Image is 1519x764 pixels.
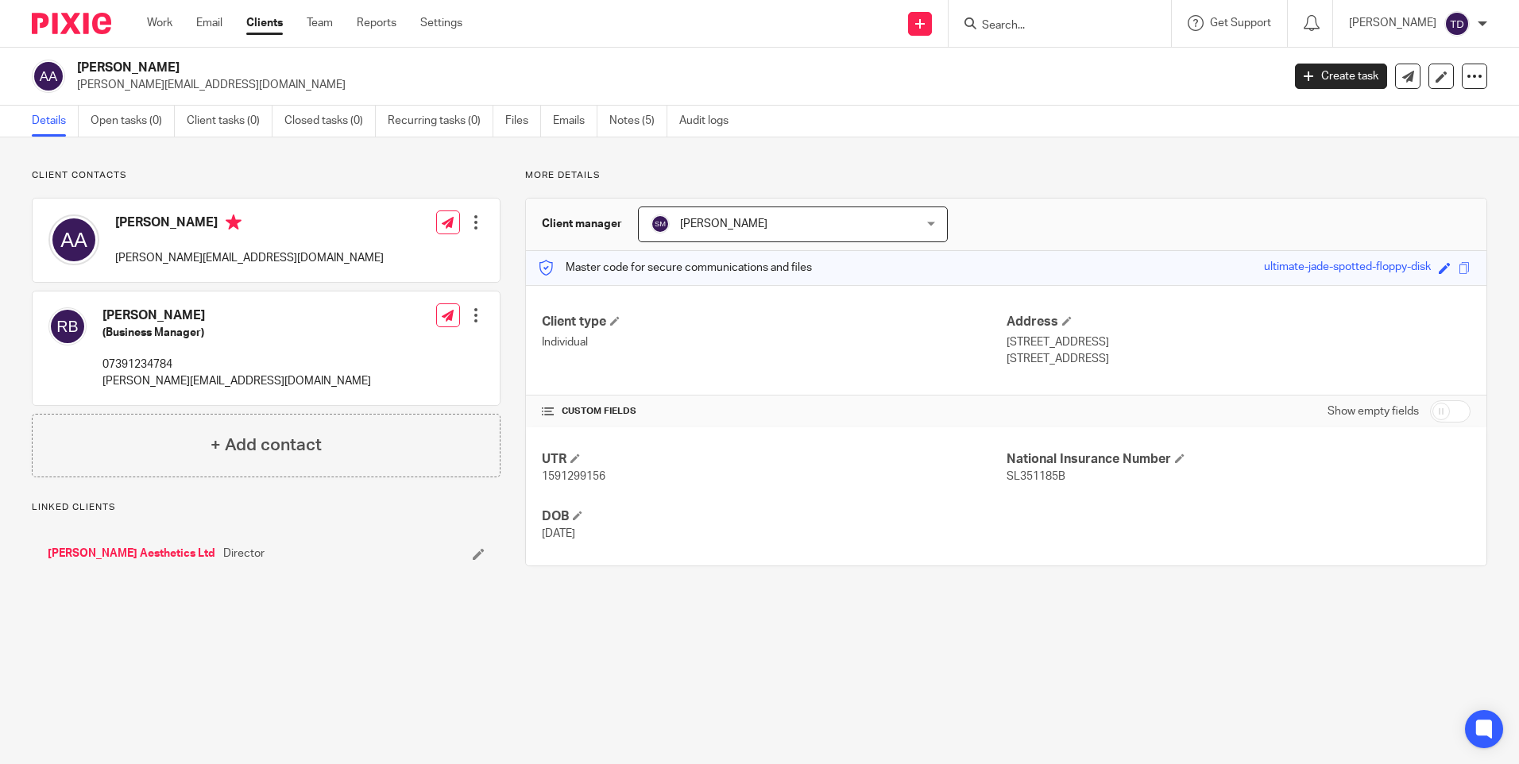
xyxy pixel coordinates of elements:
p: [PERSON_NAME][EMAIL_ADDRESS][DOMAIN_NAME] [115,250,384,266]
span: [PERSON_NAME] [680,218,767,230]
h4: [PERSON_NAME] [115,214,384,234]
a: Settings [420,15,462,31]
a: Recurring tasks (0) [388,106,493,137]
a: Open tasks (0) [91,106,175,137]
h4: [PERSON_NAME] [102,307,371,324]
img: svg%3E [651,214,670,233]
h4: National Insurance Number [1007,451,1471,468]
h4: Client type [542,314,1006,330]
p: [PERSON_NAME] [1349,15,1436,31]
h4: + Add contact [211,433,322,457]
a: Reports [357,15,396,31]
img: svg%3E [48,214,99,265]
p: Linked clients [32,501,501,514]
img: svg%3E [1444,11,1470,37]
a: Email [196,15,222,31]
p: More details [525,169,1487,182]
p: [PERSON_NAME][EMAIL_ADDRESS][DOMAIN_NAME] [102,373,371,389]
img: svg%3E [32,60,65,93]
a: Audit logs [679,106,740,137]
a: Client tasks (0) [187,106,272,137]
span: Get Support [1210,17,1271,29]
p: Master code for secure communications and files [538,260,812,276]
a: Notes (5) [609,106,667,137]
h2: [PERSON_NAME] [77,60,1032,76]
h4: CUSTOM FIELDS [542,405,1006,418]
div: ultimate-jade-spotted-floppy-disk [1264,259,1431,277]
span: [DATE] [542,528,575,539]
p: [STREET_ADDRESS] [1007,334,1471,350]
p: 07391234784 [102,357,371,372]
span: Director [223,546,265,561]
h3: Client manager [542,216,622,232]
i: Primary [226,214,242,230]
h4: UTR [542,451,1006,468]
a: Work [147,15,172,31]
h5: (Business Manager) [102,325,371,341]
span: 1591299156 [542,471,605,482]
a: Files [505,106,541,137]
a: Closed tasks (0) [284,106,376,137]
h4: Address [1007,314,1471,330]
a: Create task [1295,64,1387,89]
label: Show empty fields [1328,403,1419,419]
input: Search [980,19,1123,33]
a: [PERSON_NAME] Aesthetics Ltd [48,546,215,561]
p: Individual [542,334,1006,350]
img: svg%3E [48,307,87,345]
img: Pixie [32,13,111,34]
span: SL351185B [1007,471,1065,482]
a: Clients [246,15,283,31]
p: Client contacts [32,169,501,182]
a: Emails [553,106,597,137]
a: Team [307,15,333,31]
p: [STREET_ADDRESS] [1007,351,1471,367]
p: [PERSON_NAME][EMAIL_ADDRESS][DOMAIN_NAME] [77,77,1271,93]
a: Details [32,106,79,137]
h4: DOB [542,508,1006,525]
